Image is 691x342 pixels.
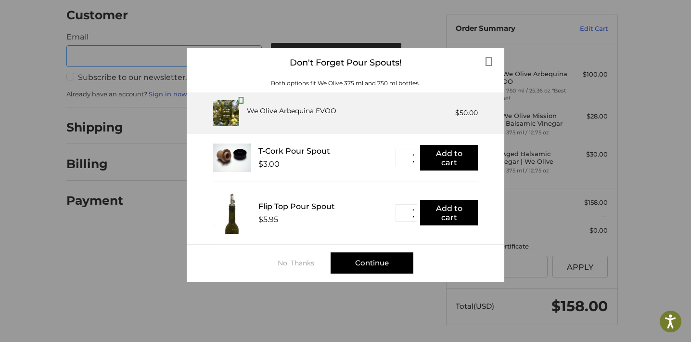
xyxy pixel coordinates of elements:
div: Flip Top Pour Spout [258,202,396,211]
button: ▼ [409,158,417,165]
img: T_Cork__22625.1711686153.233.225.jpg [213,144,251,172]
div: We Olive Arbequina EVOO [247,106,336,116]
button: ▼ [409,213,417,221]
div: T-Cork Pour Spout [258,146,396,156]
div: $3.00 [258,159,280,169]
button: Add to cart [420,200,478,225]
button: Add to cart [420,145,478,171]
div: Continue [331,252,413,274]
button: ▲ [409,151,417,158]
img: FTPS_bottle__43406.1705089544.233.225.jpg [213,192,251,234]
button: Open LiveChat chat widget [111,13,122,24]
button: ▲ [409,206,417,213]
p: We're away right now. Please check back later! [13,14,109,22]
div: Don't Forget Pour Spouts! [187,48,504,78]
div: $5.95 [258,215,278,224]
div: Both options fit We Olive 375 ml and 750 ml bottles. [187,79,504,88]
iframe: Google Customer Reviews [612,316,691,342]
div: $50.00 [455,108,478,118]
div: No, Thanks [278,259,331,267]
